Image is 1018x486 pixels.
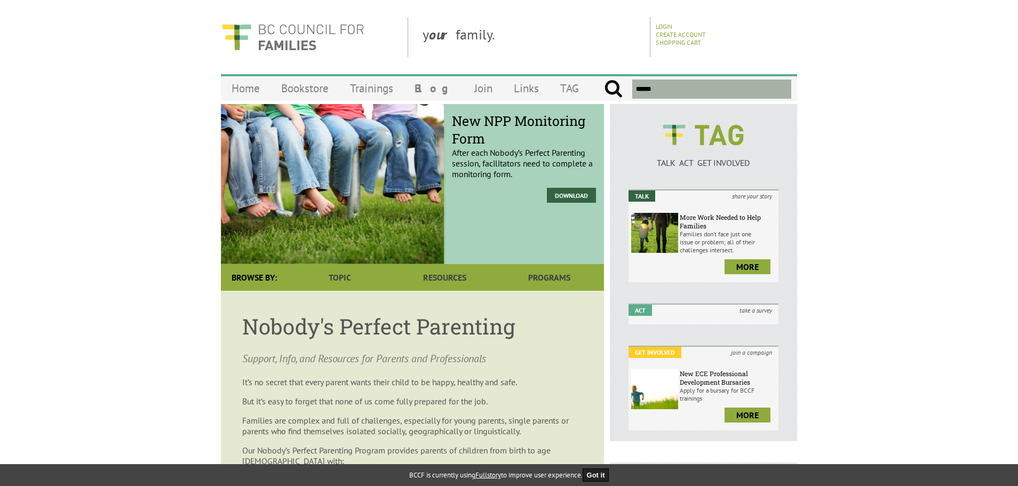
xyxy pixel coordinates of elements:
[242,312,583,340] h1: Nobody's Perfect Parenting
[221,17,365,57] img: BC Council for FAMILIES
[725,347,778,358] i: join a campaign
[288,264,392,291] a: Topic
[221,76,271,101] a: Home
[655,115,751,155] img: BCCF's TAG Logo
[271,76,339,101] a: Bookstore
[242,415,583,436] p: Families are complex and full of challenges, especially for young parents, single parents or pare...
[680,386,776,402] p: Apply for a bursary for BCCF trainings
[503,76,550,101] a: Links
[392,264,497,291] a: Resources
[629,347,681,358] em: Get Involved
[242,445,583,466] p: Our Nobody’s Perfect Parenting Program provides parents of children from birth to age [DEMOGRAPHI...
[680,213,776,230] h6: More Work Needed to Help Families
[680,369,776,386] h6: New ECE Professional Development Bursaries
[656,30,706,38] a: Create Account
[629,157,778,168] p: TALK ACT GET INVOLVED
[452,121,596,179] p: After each Nobody’s Perfect Parenting session, facilitators need to complete a monitoring form.
[604,79,623,99] input: Submit
[725,259,770,274] a: more
[583,468,609,482] button: Got it
[464,76,503,101] a: Join
[680,230,776,254] p: Families don’t face just one issue or problem; all of their challenges intersect.
[475,471,501,480] a: Fullstory
[414,17,650,57] div: y family.
[733,305,778,316] i: take a survey
[339,76,404,101] a: Trainings
[656,22,672,30] a: Login
[629,147,778,168] a: TALK ACT GET INVOLVED
[221,264,288,291] div: Browse By:
[497,264,602,291] a: Programs
[629,190,655,202] em: Talk
[242,351,583,366] p: Support, Info, and Resources for Parents and Professionals
[452,112,596,147] span: New NPP Monitoring Form
[629,305,652,316] em: Act
[656,38,701,46] a: Shopping Cart
[725,408,770,423] a: more
[242,377,583,387] p: It’s no secret that every parent wants their child to be happy, healthy and safe.
[547,188,596,203] a: Download
[242,396,583,407] p: But it’s easy to forget that none of us come fully prepared for the job.
[726,190,778,202] i: share your story
[404,76,464,101] a: Blog
[550,76,590,101] a: TAG
[429,26,456,43] strong: our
